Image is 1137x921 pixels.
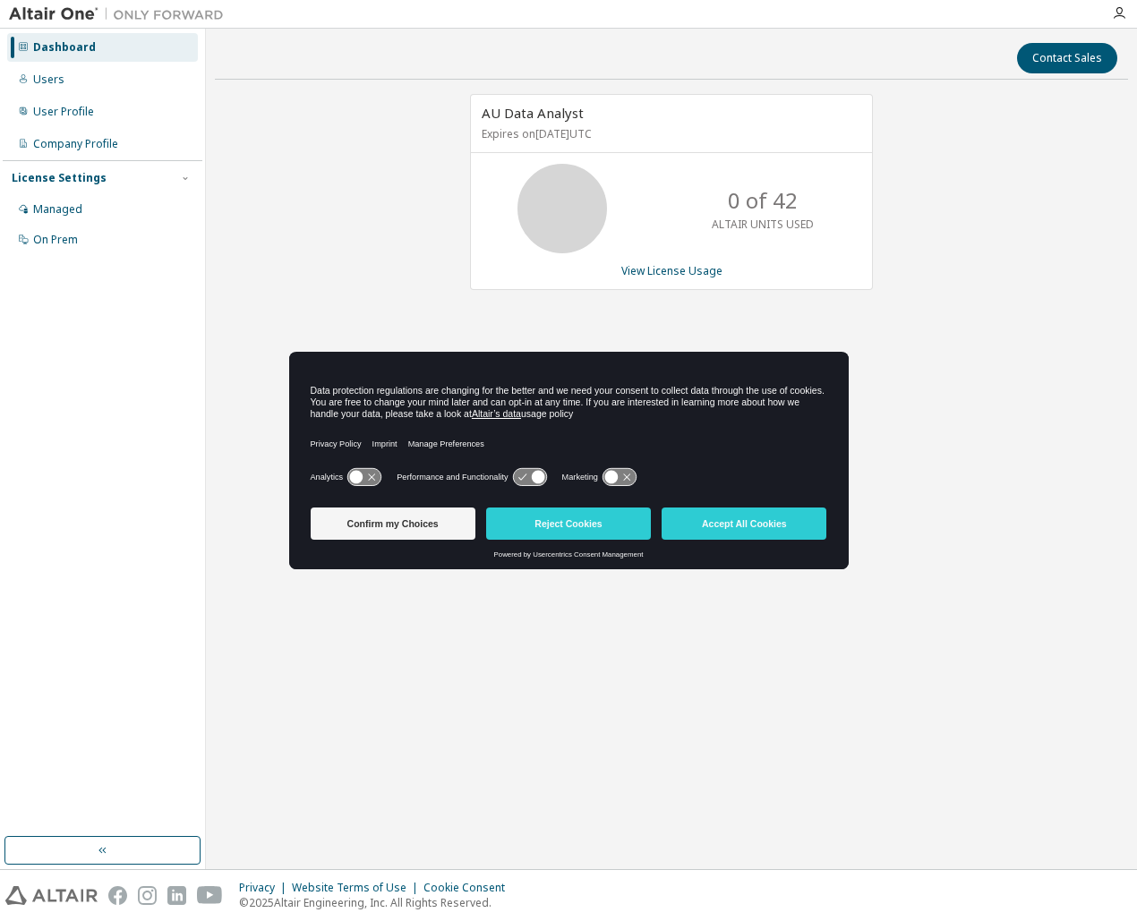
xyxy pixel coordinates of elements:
[33,105,94,119] div: User Profile
[292,881,423,895] div: Website Terms of Use
[108,886,127,905] img: facebook.svg
[33,233,78,247] div: On Prem
[33,40,96,55] div: Dashboard
[33,202,82,217] div: Managed
[9,5,233,23] img: Altair One
[197,886,223,905] img: youtube.svg
[138,886,157,905] img: instagram.svg
[423,881,516,895] div: Cookie Consent
[5,886,98,905] img: altair_logo.svg
[728,185,798,216] p: 0 of 42
[239,881,292,895] div: Privacy
[12,171,107,185] div: License Settings
[33,137,118,151] div: Company Profile
[33,72,64,87] div: Users
[482,126,857,141] p: Expires on [DATE] UTC
[621,263,722,278] a: View License Usage
[1017,43,1117,73] button: Contact Sales
[712,217,814,232] p: ALTAIR UNITS USED
[239,895,516,910] p: © 2025 Altair Engineering, Inc. All Rights Reserved.
[482,104,584,122] span: AU Data Analyst
[167,886,186,905] img: linkedin.svg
